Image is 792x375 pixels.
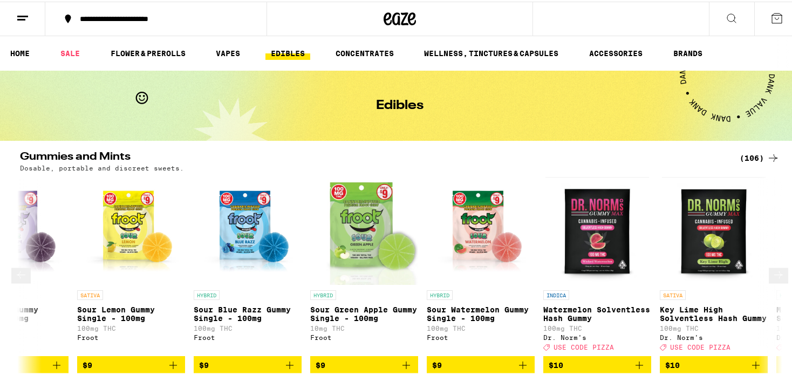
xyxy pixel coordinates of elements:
[77,354,185,373] button: Add to bag
[77,332,185,339] div: Froot
[427,289,453,298] p: HYBRID
[432,359,442,368] span: $9
[545,175,650,283] img: Dr. Norm's - Watermelon Solventless Hash Gummy
[194,354,302,373] button: Add to bag
[543,175,651,354] a: Open page for Watermelon Solventless Hash Gummy from Dr. Norm's
[376,98,424,111] h1: Edibles
[427,304,535,321] p: Sour Watermelon Gummy Single - 100mg
[194,175,302,283] img: Froot - Sour Blue Razz Gummy Single - 100mg
[77,304,185,321] p: Sour Lemon Gummy Single - 100mg
[670,342,730,349] span: USE CODE PIZZA
[310,332,418,339] div: Froot
[660,323,768,330] p: 100mg THC
[660,304,768,321] p: Key Lime High Solventless Hash Gummy
[543,332,651,339] div: Dr. Norm's
[265,45,310,58] a: EDIBLES
[310,175,418,354] a: Open page for Sour Green Apple Gummy Single - 100mg from Froot
[427,332,535,339] div: Froot
[427,323,535,330] p: 100mg THC
[427,175,535,354] a: Open page for Sour Watermelon Gummy Single - 100mg from Froot
[543,304,651,321] p: Watermelon Solventless Hash Gummy
[77,323,185,330] p: 100mg THC
[194,289,220,298] p: HYBRID
[77,175,185,283] img: Froot - Sour Lemon Gummy Single - 100mg
[549,359,563,368] span: $10
[665,359,680,368] span: $10
[199,359,209,368] span: $9
[310,175,418,283] img: Froot - Sour Green Apple Gummy Single - 100mg
[55,45,85,58] a: SALE
[316,359,325,368] span: $9
[194,323,302,330] p: 100mg THC
[77,289,103,298] p: SATIVA
[554,342,614,349] span: USE CODE PIZZA
[105,45,191,58] a: FLOWER & PREROLLS
[662,175,766,283] img: Dr. Norm's - Key Lime High Solventless Hash Gummy
[310,289,336,298] p: HYBRID
[543,289,569,298] p: INDICA
[194,175,302,354] a: Open page for Sour Blue Razz Gummy Single - 100mg from Froot
[427,175,535,283] img: Froot - Sour Watermelon Gummy Single - 100mg
[419,45,564,58] a: WELLNESS, TINCTURES & CAPSULES
[20,163,184,170] p: Dosable, portable and discreet sweets.
[194,332,302,339] div: Froot
[660,289,686,298] p: SATIVA
[210,45,245,58] a: VAPES
[310,354,418,373] button: Add to bag
[660,175,768,354] a: Open page for Key Lime High Solventless Hash Gummy from Dr. Norm's
[584,45,648,58] a: ACCESSORIES
[668,45,708,58] button: BRANDS
[310,323,418,330] p: 10mg THC
[543,323,651,330] p: 100mg THC
[660,354,768,373] button: Add to bag
[310,304,418,321] p: Sour Green Apple Gummy Single - 100mg
[77,175,185,354] a: Open page for Sour Lemon Gummy Single - 100mg from Froot
[427,354,535,373] button: Add to bag
[740,150,780,163] a: (106)
[194,304,302,321] p: Sour Blue Razz Gummy Single - 100mg
[20,150,727,163] h2: Gummies and Mints
[5,45,35,58] a: HOME
[330,45,399,58] a: CONCENTRATES
[83,359,92,368] span: $9
[543,354,651,373] button: Add to bag
[660,332,768,339] div: Dr. Norm's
